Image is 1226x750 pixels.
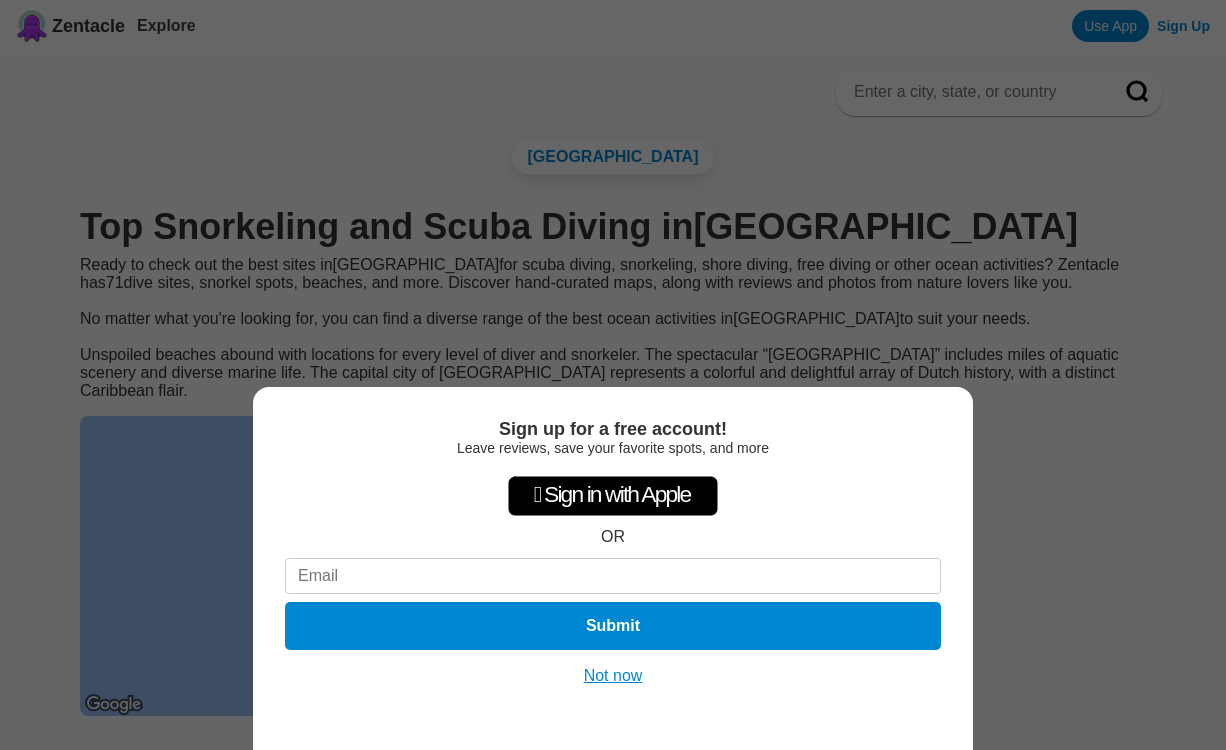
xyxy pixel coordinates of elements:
div: Sign in with Apple [508,476,718,516]
div: OR [601,528,625,546]
button: Submit [285,602,941,650]
input: Email [285,558,941,594]
button: Not now [578,666,649,686]
div: Leave reviews, save your favorite spots, and more [285,440,941,456]
div: Sign up for a free account! [285,419,941,440]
